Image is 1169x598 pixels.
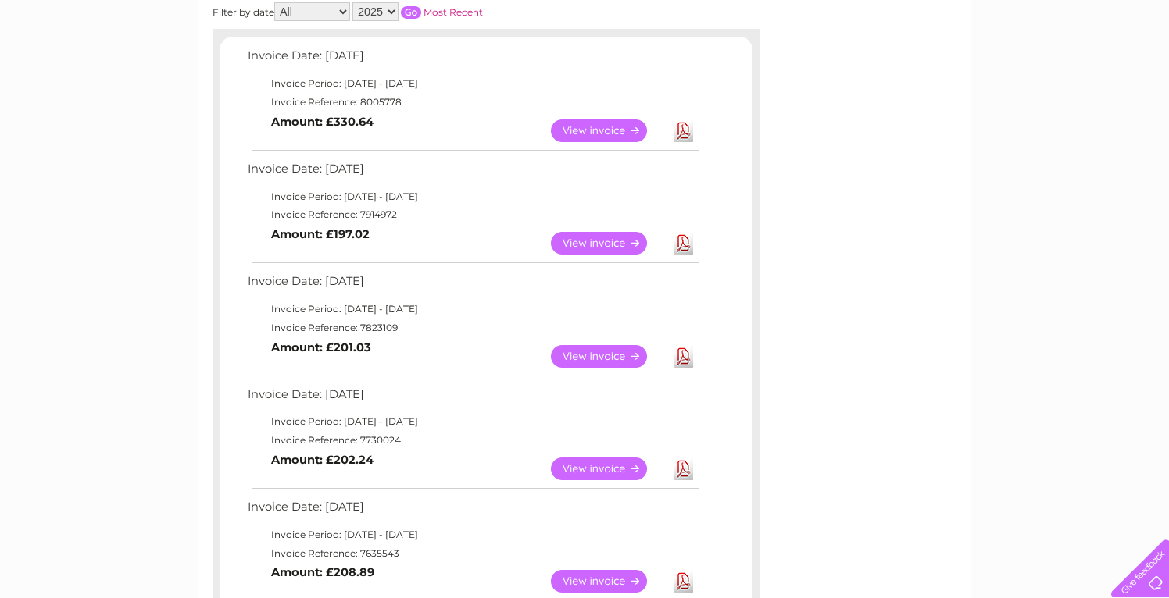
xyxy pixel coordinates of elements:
td: Invoice Reference: 7914972 [244,205,701,224]
td: Invoice Period: [DATE] - [DATE] [244,525,701,544]
a: Download [674,570,693,593]
b: Amount: £208.89 [271,565,374,579]
a: 0333 014 3131 [874,8,982,27]
b: Amount: £201.03 [271,340,371,354]
div: Clear Business is a trading name of Verastar Limited (registered in [GEOGRAPHIC_DATA] No. 3667643... [216,9,955,76]
a: Energy [933,66,967,78]
div: Filter by date [213,2,623,21]
a: View [551,457,666,480]
td: Invoice Date: [DATE] [244,271,701,300]
a: Contact [1065,66,1103,78]
td: Invoice Period: [DATE] - [DATE] [244,300,701,319]
td: Invoice Date: [DATE] [244,158,701,187]
td: Invoice Reference: 7730024 [244,431,701,450]
a: View [551,570,666,593]
a: View [551,119,666,142]
a: Log out [1117,66,1154,78]
td: Invoice Date: [DATE] [244,45,701,74]
a: Telecoms [977,66,1024,78]
td: Invoice Period: [DATE] - [DATE] [244,74,701,93]
a: Blog [1033,66,1056,78]
td: Invoice Period: [DATE] - [DATE] [244,187,701,206]
a: Download [674,345,693,368]
a: Download [674,232,693,255]
a: Water [894,66,924,78]
td: Invoice Reference: 7635543 [244,544,701,563]
td: Invoice Date: [DATE] [244,497,701,525]
td: Invoice Reference: 7823109 [244,319,701,337]
a: Download [674,457,693,480]
img: logo.png [41,41,120,88]
a: View [551,345,666,368]
b: Amount: £197.02 [271,227,370,241]
a: View [551,232,666,255]
td: Invoice Date: [DATE] [244,384,701,413]
b: Amount: £202.24 [271,453,374,467]
td: Invoice Reference: 8005778 [244,93,701,112]
a: Most Recent [424,6,483,18]
b: Amount: £330.64 [271,115,374,129]
a: Download [674,119,693,142]
td: Invoice Period: [DATE] - [DATE] [244,412,701,431]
